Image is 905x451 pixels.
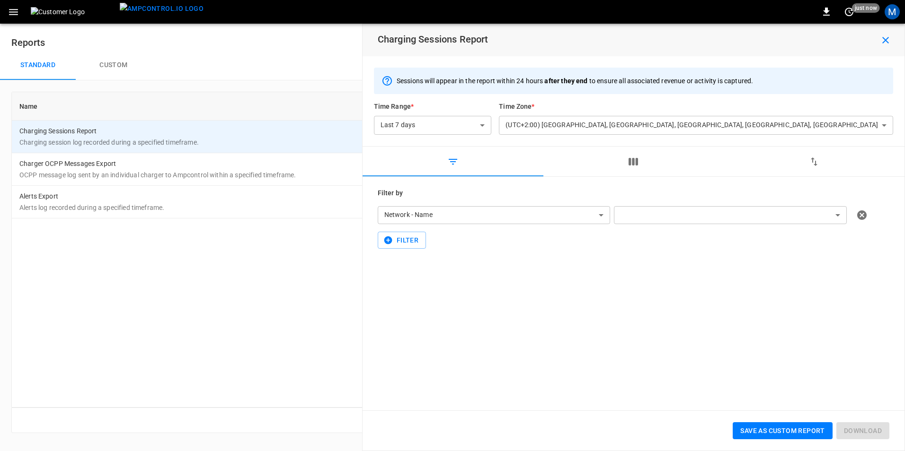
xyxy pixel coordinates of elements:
[852,3,880,13] span: just now
[12,92,656,121] th: Name
[120,3,204,15] img: ampcontrol.io logo
[499,116,893,134] div: (UTC+2:00) [GEOGRAPHIC_DATA], [GEOGRAPHIC_DATA], [GEOGRAPHIC_DATA], [GEOGRAPHIC_DATA], [GEOGRAPHI...
[19,203,648,212] p: Alerts log recorded during a specified timeframe.
[842,4,857,19] button: set refresh interval
[544,77,587,85] span: after they end
[374,116,492,134] div: Last 7 days
[378,206,611,224] div: Network - Name
[885,4,900,19] div: profile-icon
[12,186,656,218] td: Alerts Export
[76,50,151,80] button: Custom
[378,232,426,249] button: Filter
[733,422,832,440] button: Save as custom report
[374,102,492,112] h6: Time Range
[378,188,889,199] h6: Filter by
[19,138,648,147] p: Charging session log recorded during a specified timeframe.
[19,170,648,180] p: OCPP message log sent by an individual charger to Ampcontrol within a specified timeframe.
[378,32,488,47] h6: Charging Sessions Report
[11,35,894,50] h6: Reports
[397,76,753,86] p: Sessions will appear in the report within 24 hours to ensure all associated revenue or activity i...
[499,102,893,112] h6: Time Zone
[12,153,656,186] td: Charger OCPP Messages Export
[31,7,116,17] img: Customer Logo
[12,121,656,153] td: Charging Sessions Report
